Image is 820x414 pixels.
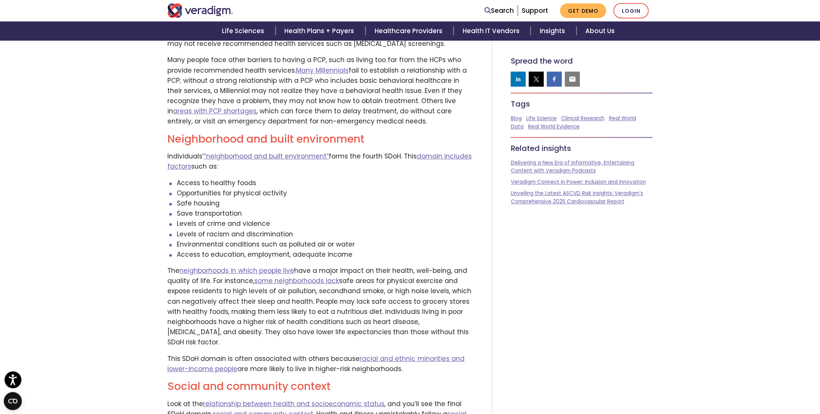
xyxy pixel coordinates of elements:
a: Life Sciences [213,21,275,41]
a: Unveiling the Latest ASCVD Risk Insights: Veradigm's Comprehensive 2025 Cardiovascular Report [511,190,643,205]
h5: Related insights [511,144,653,153]
li: Safe housing [177,198,473,209]
h2: Social and community context [167,380,473,393]
a: Get Demo [560,3,606,18]
img: Veradigm logo [167,3,233,18]
img: email sharing button [569,75,576,83]
a: Insights [531,21,576,41]
a: Real World Evidence [528,123,580,130]
a: Veradigm Connect in Power: Inclusion and Innovation [511,178,646,186]
a: relationship between health and socioeconomic status [203,399,384,408]
a: Health IT Vendors [454,21,531,41]
p: Many people face other barriers to having a PCP, such as living too far from the HCPs who provide... [167,55,473,126]
a: Clinical Research [561,115,604,122]
a: racial and ethnic minorities and lower-income people [167,354,465,373]
a: areas with PCP shortages [173,107,257,116]
p: Individuals’ forms the fourth SDoH. This such as: [167,151,473,172]
a: some neighborhoods lack [254,276,339,285]
li: Levels of crime and violence [177,219,473,229]
a: About Us [577,21,624,41]
button: Open CMP widget [4,392,22,410]
img: twitter sharing button [533,75,540,83]
a: neighborhoods in which people live [179,266,294,275]
p: The have a major impact on their health, well-being, and quality of life. For instance, safe area... [167,266,473,348]
a: Real World Data [511,115,636,130]
iframe: Drift Chat Widget [676,360,811,405]
h5: Tags [511,99,653,108]
li: Environmental conditions such as polluted air or water [177,239,473,250]
li: Opportunities for physical activity [177,188,473,198]
a: Health Plans + Payers [276,21,366,41]
li: Access to education, employment, adequate income [177,250,473,260]
img: facebook sharing button [551,75,558,83]
a: Delivering a New Era of Informative, Entertaining Content with Veradigm Podcasts [511,159,634,175]
p: This SDoH domain is often associated with others because are more likely to live in higher-risk n... [167,354,473,374]
li: Save transportation [177,209,473,219]
a: “neighborhood and built environment” [204,152,329,161]
li: Levels of racism and discrimination [177,229,473,239]
a: Support [522,6,548,15]
a: Blog [511,115,522,122]
li: Access to healthy foods [177,178,473,188]
img: linkedin sharing button [515,75,522,83]
a: Search [484,6,514,16]
h5: Spread the word [511,56,653,65]
h2: Neighborhood and built environment [167,133,473,146]
a: Many Millennials [296,66,349,75]
a: Healthcare Providers [366,21,454,41]
a: Life Science [526,115,557,122]
a: Login [613,3,649,18]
